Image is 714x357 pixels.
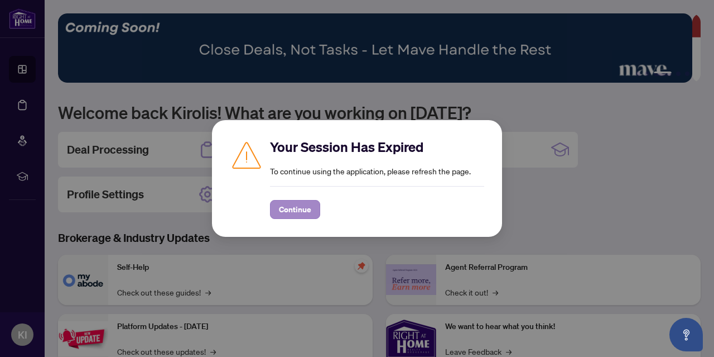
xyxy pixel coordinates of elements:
button: Open asap [669,318,703,351]
div: To continue using the application, please refresh the page. [270,138,484,219]
img: Caution icon [230,138,263,172]
button: Continue [270,200,320,219]
h2: Your Session Has Expired [270,138,484,156]
span: Continue [279,201,311,218]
